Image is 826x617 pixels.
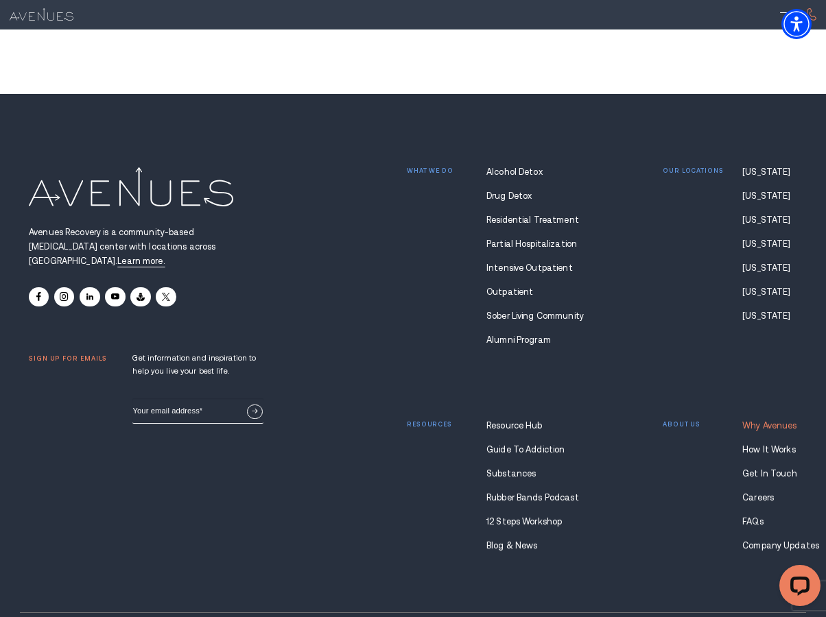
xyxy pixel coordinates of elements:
button: Sign Up Now [247,404,263,419]
a: Blog & News [486,541,583,551]
a: Residential Treatment [486,215,583,225]
a: [US_STATE] [742,311,797,321]
p: Avenues Recovery is a community-based [MEDICAL_DATA] center with locations across [GEOGRAPHIC_DATA]. [29,226,263,269]
a: How It Works [742,445,797,455]
a: Intensive Outpatient [486,263,583,273]
img: Avenues Logo [29,167,233,206]
a: [US_STATE] [742,215,797,225]
a: Youtube [105,287,125,306]
a: Substances [486,469,583,479]
p: Resources [407,421,452,428]
a: Outpatient [486,287,583,297]
a: Careers [742,493,797,503]
a: Avenues Recovery is a community-based drug and alcohol rehabilitation center with locations acros... [117,256,165,266]
a: [US_STATE] [742,263,797,273]
p: What we do [407,167,453,175]
p: Sign up for emails [29,355,107,363]
a: Company Updates [742,541,797,551]
a: Rubber Bands Podcast [486,493,583,503]
a: Guide To Addiction [486,445,583,455]
a: Sober Living Community [486,311,583,321]
p: Our locations [663,167,724,175]
iframe: LiveChat chat widget [768,559,826,617]
a: Alumni Program [486,335,583,345]
a: Resource Hub [486,421,583,431]
input: Email [132,398,263,423]
a: [US_STATE] [742,287,797,297]
a: [US_STATE] [742,167,797,177]
a: FAQs [742,517,797,527]
a: [US_STATE] [742,239,797,249]
a: Get In Touch [742,469,797,479]
a: Partial Hospitalization [486,239,583,249]
a: Drug Detox [486,191,583,201]
p: About us [663,421,700,428]
a: Why Avenues [742,421,797,431]
a: [US_STATE] [742,191,797,201]
div: Accessibility Menu [781,9,812,39]
p: Get information and inspiration to help you live your best life. [132,352,263,376]
a: 12 Steps Workshop [486,517,583,527]
a: Alcohol Detox [486,167,583,177]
